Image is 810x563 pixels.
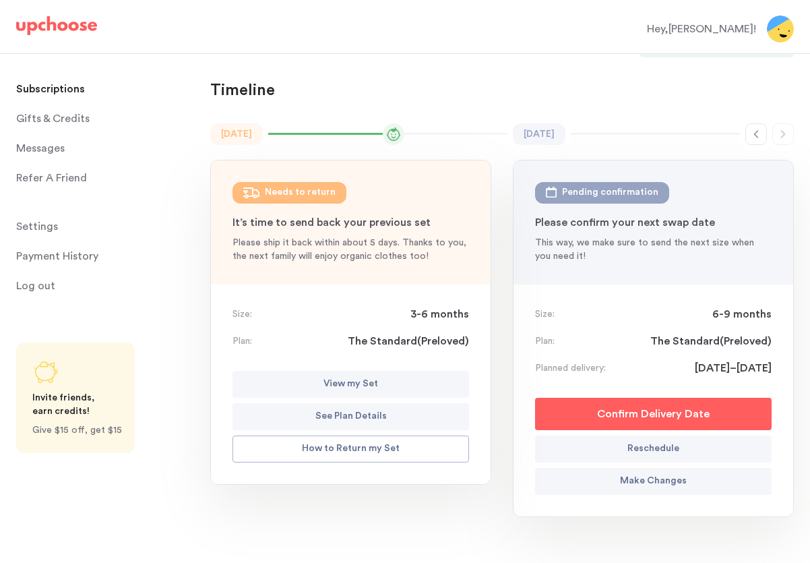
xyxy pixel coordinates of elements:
span: [DATE]–[DATE] [695,360,772,376]
p: Payment History [16,243,98,270]
p: Refer A Friend [16,165,87,191]
span: Gifts & Credits [16,105,90,132]
button: Make Changes [535,468,772,495]
p: Size: [232,307,252,321]
p: Plan: [535,334,555,348]
span: Log out [16,272,55,299]
span: 6-9 months [712,306,772,322]
p: Planned delivery: [535,361,606,375]
p: Confirm Delivery Date [597,406,710,422]
p: Size: [535,307,555,321]
span: The Standard ( Preloved ) [650,333,772,349]
button: View my Set [232,371,469,398]
p: View my Set [323,376,378,392]
span: Settings [16,213,58,240]
p: It’s time to send back your previous set [232,214,469,231]
span: 3-6 months [410,306,469,322]
time: [DATE] [513,123,565,145]
a: Log out [16,272,170,299]
button: Reschedule [535,436,772,463]
a: Gifts & Credits [16,105,170,132]
p: Make Changes [620,473,687,490]
div: Pending confirmation [562,185,658,201]
a: Payment History [16,243,170,270]
p: Reschedule [627,441,679,457]
a: UpChoose [16,16,97,41]
p: Timeline [210,80,275,102]
p: Please confirm your next swap date [535,214,772,231]
div: Needs to return [265,185,336,201]
button: See Plan Details [232,403,469,430]
a: Settings [16,213,170,240]
a: Share UpChoose [16,343,135,453]
span: Messages [16,135,65,162]
span: The Standard ( Preloved ) [348,333,469,349]
p: Subscriptions [16,76,85,102]
div: Hey, [PERSON_NAME] ! [647,21,756,37]
p: Please ship it back within about 5 days. Thanks to you, the next family will enjoy organic clothe... [232,236,469,263]
p: Plan: [232,334,252,348]
button: Confirm Delivery Date [535,398,772,430]
a: Refer A Friend [16,165,170,191]
p: This way, we make sure to send the next size when you need it! [535,236,772,263]
time: [DATE] [210,123,263,145]
img: UpChoose [16,16,97,35]
p: See Plan Details [315,409,387,425]
button: How to Return my Set [232,436,469,463]
a: Messages [16,135,170,162]
p: How to Return my Set [302,441,400,457]
a: Subscriptions [16,76,170,102]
